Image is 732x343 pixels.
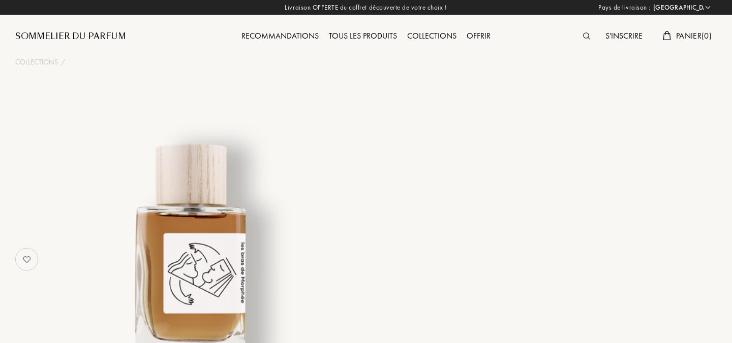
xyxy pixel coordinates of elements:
div: Tous les produits [324,30,402,43]
div: Recommandations [236,30,324,43]
a: Collections [402,30,462,41]
span: Panier ( 0 ) [676,30,712,41]
div: Collections [402,30,462,43]
a: Recommandations [236,30,324,41]
a: S'inscrire [600,30,648,41]
span: Pays de livraison : [598,3,651,13]
a: Tous les produits [324,30,402,41]
div: S'inscrire [600,30,648,43]
div: / [61,57,65,67]
a: Sommelier du Parfum [15,30,126,43]
div: Offrir [462,30,496,43]
a: Collections [15,57,58,67]
img: search_icn.svg [583,32,590,40]
a: Offrir [462,30,496,41]
img: no_like_p.png [17,249,37,269]
img: cart.svg [663,31,671,40]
